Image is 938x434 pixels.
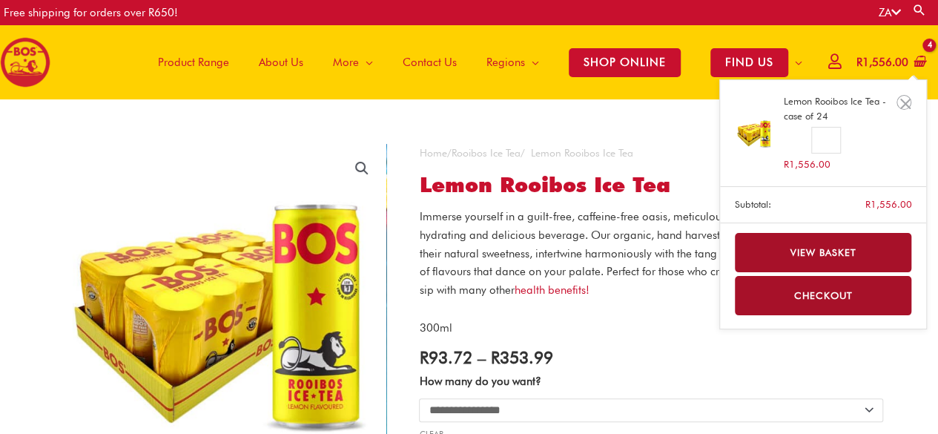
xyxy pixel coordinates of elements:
strong: Subtotal: [735,197,805,212]
a: Rooibos Ice Tea [451,147,520,159]
a: View basket [735,233,912,272]
a: SHOP ONLINE [554,25,696,99]
span: SHOP ONLINE [569,48,681,77]
nav: Site Navigation [132,25,817,99]
a: View Shopping Cart, 4 items [853,46,927,79]
bdi: 1,556.00 [783,158,830,170]
a: Checkout [735,276,912,315]
span: About Us [259,40,303,85]
span: Regions [486,40,525,85]
label: How many do you want? [419,375,541,388]
span: Contact Us [403,40,457,85]
a: More [318,25,388,99]
p: 300ml [419,319,883,338]
span: FIND US [710,48,788,77]
p: Immerse yourself in a guilt-free, caffeine-free oasis, meticulously designed for those seeking a ... [419,208,883,300]
a: Contact Us [388,25,472,99]
input: Product quantity [811,127,840,154]
a: Search button [912,3,927,17]
span: R [783,158,788,170]
a: Remove Lemon Rooibos Ice Tea - case of 24 from cart [896,95,911,110]
a: ZA [879,6,901,19]
span: R [856,56,862,69]
span: Product Range [158,40,229,85]
span: More [333,40,359,85]
a: Regions [472,25,554,99]
h1: Lemon Rooibos Ice Tea [419,173,883,198]
a: Product Range [143,25,244,99]
span: R [865,198,870,210]
a: About Us [244,25,318,99]
bdi: 1,556.00 [865,198,911,210]
nav: Breadcrumb [419,144,883,162]
a: View full-screen image gallery [349,155,375,182]
bdi: 1,556.00 [856,56,908,69]
span: R [490,347,499,367]
a: Home [419,147,446,159]
span: R [419,347,428,367]
a: Lemon Rooibos Ice Tea - case of 24 [783,94,892,123]
bdi: 93.72 [419,347,472,367]
a: health benefits! [514,283,589,297]
img: Lemon Rooibos Ice Tea - case of 24 [735,114,774,153]
bdi: 353.99 [490,347,552,367]
span: – [477,347,485,367]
